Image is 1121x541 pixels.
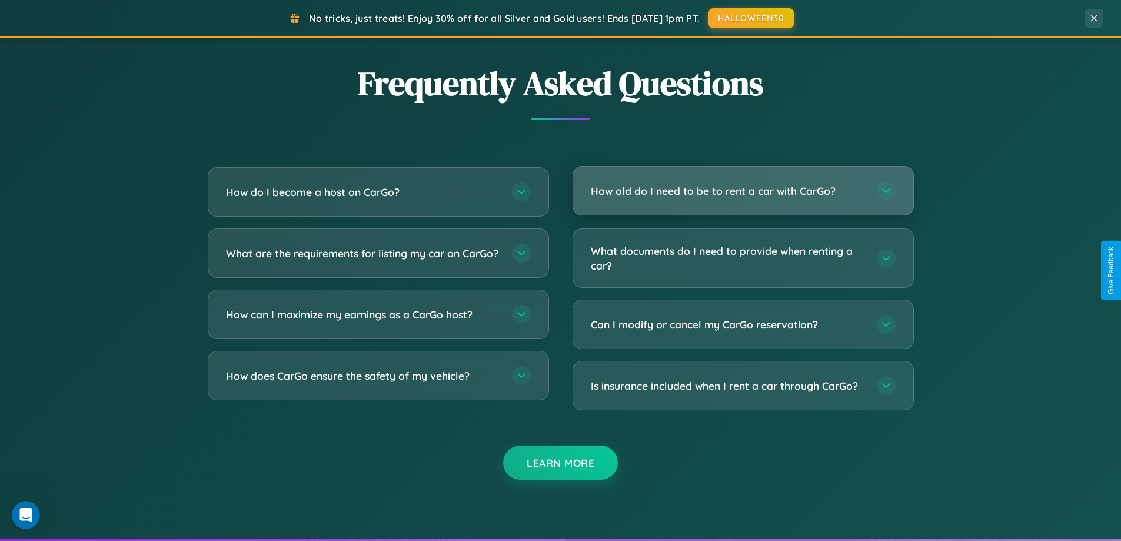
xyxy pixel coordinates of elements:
[226,185,500,200] h3: How do I become a host on CarGo?
[1107,247,1115,294] div: Give Feedback
[503,446,618,480] button: Learn More
[208,61,914,106] h2: Frequently Asked Questions
[591,317,865,332] h3: Can I modify or cancel my CarGo reservation?
[591,184,865,198] h3: How old do I need to be to rent a car with CarGo?
[226,369,500,383] h3: How does CarGo ensure the safety of my vehicle?
[226,246,500,261] h3: What are the requirements for listing my car on CarGo?
[226,307,500,322] h3: How can I maximize my earnings as a CarGo host?
[591,244,865,273] h3: What documents do I need to provide when renting a car?
[591,379,865,393] h3: Is insurance included when I rent a car through CarGo?
[708,8,794,28] button: HALLOWEEN30
[309,12,700,24] span: No tricks, just treats! Enjoy 30% off for all Silver and Gold users! Ends [DATE] 1pm PT.
[12,501,40,529] iframe: Intercom live chat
